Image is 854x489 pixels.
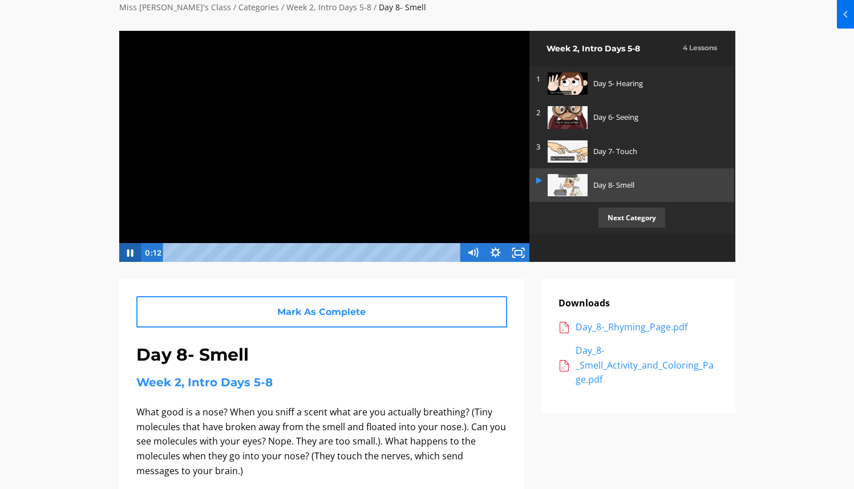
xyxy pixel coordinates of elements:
button: Mute [462,243,484,262]
h2: Week 2, Intro Days 5-8 [547,42,678,55]
p: Next Category [598,208,665,228]
p: Day 7- Touch [593,146,722,157]
img: HObMpL8ZQeS41YjPkqPX_44248bf4acc0076d8c9cf5cf6af4586b733f00e0.jpg [548,174,588,196]
div: Day 8- Smell [379,1,426,14]
div: Day_8-_Rhyming_Page.pdf [576,320,718,335]
p: Downloads [558,296,718,311]
p: 3 [536,141,542,153]
img: gRrwcOmaTtiDrulxc9l8_8da069e84be0f56fe9e4bc8d297b331122fa51d5.jpg [548,72,588,95]
a: 2 Day 6- Seeing [529,100,735,134]
div: / [374,1,377,14]
button: Show settings menu [484,243,507,262]
h1: Day 8- Smell [136,341,507,369]
a: Day_8-_Smell_Activity_and_Coloring_Page.pdf [558,343,718,387]
a: Next Category [529,202,735,233]
img: i7854taoSOybrCBYFoFZ_5ba912658c33491c1c5a474d58dc0f7cb1ea85fb.jpg [548,140,588,163]
p: Day 5- Hearing [593,78,722,90]
img: acrobat.png [558,322,570,333]
div: / [233,1,236,14]
a: Mark As Complete [136,296,507,328]
span: chevron_left [2,7,15,21]
a: 3 Day 7- Touch [529,135,735,168]
a: 1 Day 5- Hearing [529,67,735,100]
a: Day 8- Smell [529,168,735,202]
div: / [281,1,284,14]
p: Day 8- Smell [593,179,722,191]
div: Playbar [171,243,456,262]
p: What good is a nose? When you sniff a scent what are you actually breathing? (Tiny molecules that... [136,405,507,478]
a: Day_8-_Rhyming_Page.pdf [558,320,718,335]
div: Day_8-_Smell_Activity_and_Coloring_Page.pdf [576,343,718,387]
a: Miss [PERSON_NAME]'s Class [119,2,231,13]
button: Pause [119,243,141,262]
a: Week 2, Intro Days 5-8 [286,2,371,13]
p: 2 [536,107,542,119]
img: acrobat.png [558,360,570,371]
a: Categories [238,2,279,13]
h3: 4 Lessons [683,42,717,53]
p: Day 6- Seeing [593,111,722,123]
a: Week 2, Intro Days 5-8 [136,375,273,389]
p: 1 [536,73,542,85]
button: Fullscreen [507,243,530,262]
img: OK9pnWYR6WHHVZCdalib_dea1af28cd8ad2683da6e4f7ac77ef872a62821f.jpg [548,106,588,128]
